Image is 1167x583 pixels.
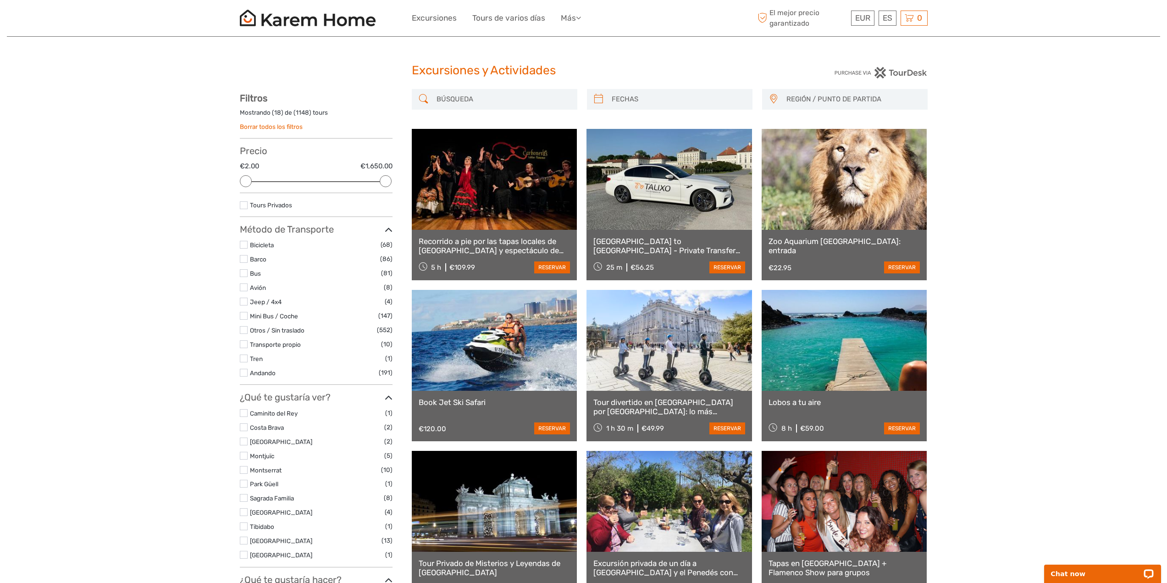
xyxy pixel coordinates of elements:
input: BÚSQUEDA [433,91,573,107]
a: reservar [709,261,745,273]
span: (10) [381,465,393,475]
a: [GEOGRAPHIC_DATA] to [GEOGRAPHIC_DATA] - Private Transfer (MAD) [593,237,745,255]
label: €2.00 [240,161,259,171]
span: (5) [384,450,393,461]
a: Sagrada Familia [250,494,294,502]
div: Mostrando ( ) de ( ) tours [240,108,393,122]
a: Avión [250,284,266,291]
a: [GEOGRAPHIC_DATA] [250,537,312,544]
iframe: LiveChat chat widget [1038,554,1167,583]
a: Book Jet Ski Safari [419,398,570,407]
a: Montjuïc [250,452,274,460]
div: ES [879,11,896,26]
div: €59.00 [800,424,824,433]
strong: Filtros [240,93,267,104]
a: Excursiones [412,11,457,25]
img: PurchaseViaTourDesk.png [834,67,927,78]
div: €22.95 [769,264,791,272]
a: Bicicleta [250,241,274,249]
span: 1 h 30 m [606,424,633,433]
a: Tapas en [GEOGRAPHIC_DATA] + Flamenco Show para grupos [769,559,920,577]
a: Tours Privados [250,201,292,209]
a: reservar [884,261,920,273]
span: 8 h [781,424,792,433]
a: reservar [534,422,570,434]
a: [GEOGRAPHIC_DATA] [250,509,312,516]
a: Transporte propio [250,341,301,348]
a: Montserrat [250,466,282,474]
span: (1) [385,478,393,489]
span: EUR [855,13,870,22]
span: El mejor precio garantizado [756,8,849,28]
span: (552) [377,325,393,335]
span: 5 h [431,263,441,272]
a: Tibidabo [250,523,274,530]
h1: Excursiones y Actividades [412,63,756,78]
a: reservar [534,261,570,273]
a: Andando [250,369,276,377]
a: Más [561,11,581,25]
a: Mini Bus / Coche [250,312,298,320]
a: Barco [250,255,266,263]
div: €120.00 [419,425,446,433]
h3: Precio [240,145,393,156]
span: (86) [380,254,393,264]
a: Tours de varios días [472,11,545,25]
a: Tour Privado de Misterios y Leyendas de [GEOGRAPHIC_DATA] [419,559,570,577]
span: (4) [385,296,393,307]
span: (1) [385,408,393,418]
label: 18 [274,108,281,117]
span: (147) [378,311,393,321]
span: (191) [379,367,393,378]
span: (68) [381,239,393,250]
button: REGIÓN / PUNTO DE PARTIDA [782,92,923,107]
span: (10) [381,339,393,350]
img: Karem Home [240,7,376,29]
span: (2) [384,436,393,447]
span: (8) [384,493,393,503]
span: 0 [916,13,924,22]
span: (4) [385,507,393,517]
a: reservar [884,422,920,434]
a: Zoo Aquarium [GEOGRAPHIC_DATA]: entrada [769,237,920,255]
a: Excursión privada de un día a [GEOGRAPHIC_DATA] y el Penedés con recogida en el hotel desde [GEOG... [593,559,745,577]
a: Tour divertido en [GEOGRAPHIC_DATA] por [GEOGRAPHIC_DATA]: lo más destacado [PERSON_NAME] antiguo... [593,398,745,416]
a: Tren [250,355,263,362]
div: €49.99 [642,424,664,433]
a: Borrar todos los filtros [240,123,303,130]
h3: ¿Qué te gustaría ver? [240,392,393,403]
a: Otros / Sin traslado [250,327,304,334]
a: Jeep / 4x4 [250,298,282,305]
span: (1) [385,521,393,532]
span: (8) [384,282,393,293]
a: reservar [709,422,745,434]
a: Caminito del Rey [250,410,298,417]
a: Bus [250,270,261,277]
a: Costa Brava [250,424,284,431]
a: Lobos a tu aire [769,398,920,407]
span: 25 m [606,263,622,272]
span: (13) [382,535,393,546]
a: [GEOGRAPHIC_DATA] [250,438,312,445]
a: Park Güell [250,480,278,488]
label: €1,650.00 [360,161,393,171]
div: €109.99 [449,263,475,272]
span: (2) [384,422,393,433]
a: [GEOGRAPHIC_DATA] [250,551,312,559]
h3: Método de Transporte [240,224,393,235]
input: FECHAS [608,91,748,107]
span: (1) [385,353,393,364]
span: (1) [385,550,393,560]
label: 1148 [296,108,309,117]
div: €56.25 [631,263,654,272]
span: (81) [381,268,393,278]
a: Recorrido a pie por las tapas locales de [GEOGRAPHIC_DATA] y espectáculo de flamenco [419,237,570,255]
